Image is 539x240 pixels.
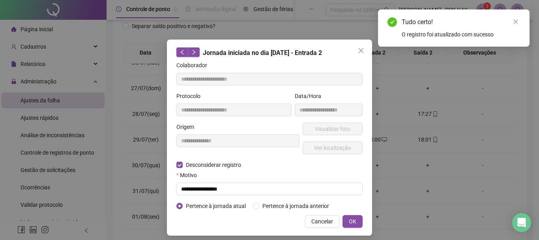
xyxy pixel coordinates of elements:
button: OK [342,215,363,228]
button: Cancelar [305,215,339,228]
label: Protocolo [176,92,206,100]
label: Colaborador [176,61,212,70]
div: Jornada iniciada no dia [DATE] - Entrada 2 [176,47,363,58]
span: right [191,49,197,55]
label: Data/Hora [295,92,326,100]
button: left [176,47,188,57]
span: OK [349,217,356,226]
span: close [513,19,518,25]
span: Pertence à jornada anterior [259,202,332,210]
span: check-circle [387,17,397,27]
a: Close [511,17,520,26]
span: Pertence à jornada atual [183,202,249,210]
div: Open Intercom Messenger [512,213,531,232]
span: left [180,49,185,55]
span: Desconsiderar registro [183,161,244,169]
button: right [188,47,200,57]
button: Visualizar foto [303,123,363,135]
span: Cancelar [311,217,333,226]
div: O registro foi atualizado com sucesso [402,30,520,39]
label: Motivo [176,171,202,180]
button: Ver localização [303,142,363,154]
span: close [358,47,364,54]
label: Origem [176,123,199,131]
button: Close [355,44,367,57]
div: Tudo certo! [402,17,520,27]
